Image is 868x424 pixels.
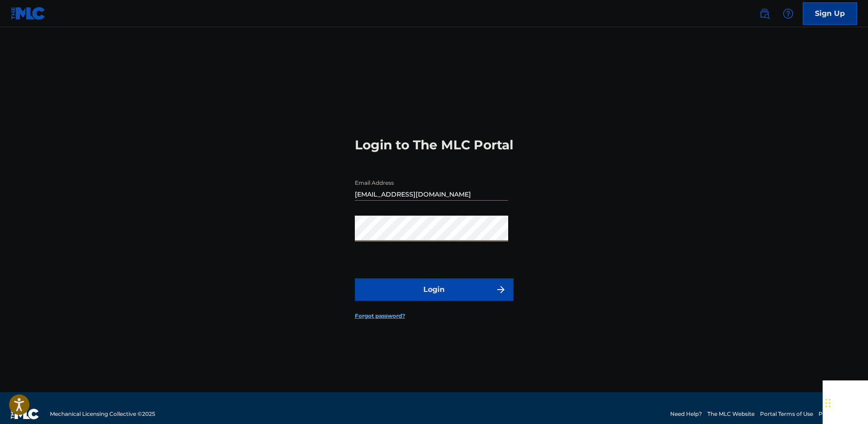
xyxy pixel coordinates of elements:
a: Privacy Policy [819,410,857,418]
a: Public Search [755,5,774,23]
a: Forgot password? [355,312,405,320]
div: Drag [825,389,831,417]
img: MLC Logo [11,7,46,20]
iframe: Chat Widget [823,380,868,424]
button: Login [355,278,514,301]
h3: Login to The MLC Portal [355,137,513,153]
span: Mechanical Licensing Collective © 2025 [50,410,155,418]
a: Sign Up [803,2,857,25]
a: Need Help? [670,410,702,418]
img: logo [11,409,39,419]
img: search [759,8,770,19]
a: Portal Terms of Use [760,410,813,418]
div: Help [779,5,797,23]
a: The MLC Website [707,410,755,418]
img: help [783,8,794,19]
img: f7272a7cc735f4ea7f67.svg [495,284,506,295]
